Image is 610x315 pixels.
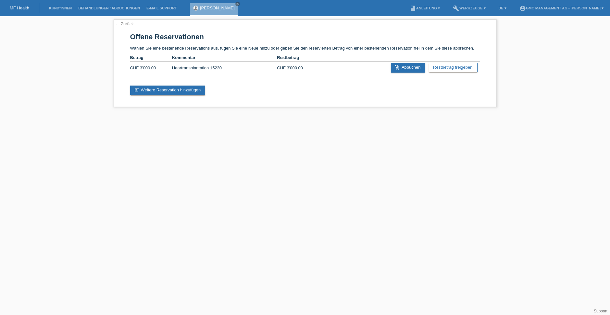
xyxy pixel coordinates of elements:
a: E-Mail Support [143,6,180,10]
div: Wählen Sie eine bestehende Reservations aus, fügen Sie eine Neue hinzu oder geben Sie den reservi... [114,19,497,107]
a: bookAnleitung ▾ [406,6,443,10]
a: account_circleGMC Management AG - [PERSON_NAME] ▾ [516,6,607,10]
i: add_shopping_cart [395,65,400,70]
a: Support [594,309,607,313]
i: book [410,5,416,12]
a: MF Health [10,6,29,10]
a: DE ▾ [495,6,510,10]
a: Behandlungen / Abbuchungen [75,6,143,10]
a: add_shopping_cartAbbuchen [391,63,425,73]
i: account_circle [519,5,526,12]
td: Haartransplantation 15230 [172,62,277,74]
td: CHF 3'000.00 [130,62,172,74]
th: Kommentar [172,54,277,62]
h1: Offene Reservationen [130,33,480,41]
a: [PERSON_NAME] [200,6,235,10]
th: Restbetrag [277,54,319,62]
a: post_addWeitere Reservation hinzufügen [130,86,205,95]
i: post_add [134,87,139,93]
a: Restbetrag freigeben [429,63,477,72]
td: CHF 3'000.00 [277,62,319,74]
i: close [236,2,239,6]
th: Betrag [130,54,172,62]
a: ← Zurück [116,21,134,26]
a: buildWerkzeuge ▾ [450,6,489,10]
a: close [235,2,240,6]
i: build [453,5,459,12]
a: Kund*innen [46,6,75,10]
